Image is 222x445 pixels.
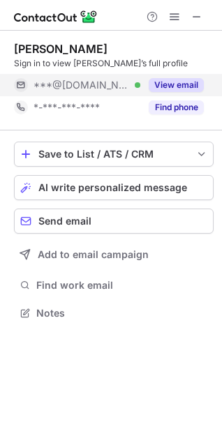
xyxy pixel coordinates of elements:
button: Add to email campaign [14,242,214,267]
button: Find work email [14,276,214,295]
span: ***@[DOMAIN_NAME] [34,79,130,91]
button: Reveal Button [149,100,204,114]
button: Send email [14,209,214,234]
div: [PERSON_NAME] [14,42,108,56]
span: Send email [38,216,91,227]
button: Notes [14,303,214,323]
span: Notes [36,307,208,319]
span: Add to email campaign [38,249,149,260]
button: AI write personalized message [14,175,214,200]
button: Reveal Button [149,78,204,92]
span: AI write personalized message [38,182,187,193]
div: Sign in to view [PERSON_NAME]’s full profile [14,57,214,70]
span: Find work email [36,279,208,292]
div: Save to List / ATS / CRM [38,149,189,160]
img: ContactOut v5.3.10 [14,8,98,25]
button: save-profile-one-click [14,142,214,167]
